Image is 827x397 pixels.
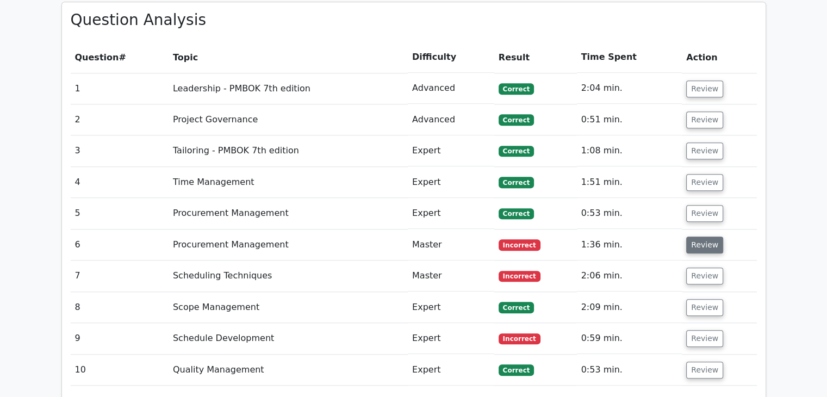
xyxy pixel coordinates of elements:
[408,198,494,229] td: Expert
[71,73,169,104] td: 1
[169,167,408,198] td: Time Management
[499,83,534,94] span: Correct
[71,323,169,354] td: 9
[408,323,494,354] td: Expert
[686,111,723,128] button: Review
[169,198,408,229] td: Procurement Management
[71,198,169,229] td: 5
[686,80,723,97] button: Review
[577,355,682,386] td: 0:53 min.
[71,292,169,323] td: 8
[499,146,534,157] span: Correct
[71,167,169,198] td: 4
[169,355,408,386] td: Quality Management
[408,229,494,260] td: Master
[577,260,682,291] td: 2:06 min.
[75,52,119,63] span: Question
[499,208,534,219] span: Correct
[71,135,169,166] td: 3
[577,323,682,354] td: 0:59 min.
[577,292,682,323] td: 2:09 min.
[169,104,408,135] td: Project Governance
[499,114,534,125] span: Correct
[494,42,577,73] th: Result
[682,42,756,73] th: Action
[499,177,534,188] span: Correct
[499,364,534,375] span: Correct
[169,229,408,260] td: Procurement Management
[71,104,169,135] td: 2
[408,42,494,73] th: Difficulty
[686,268,723,284] button: Review
[408,355,494,386] td: Expert
[408,260,494,291] td: Master
[169,135,408,166] td: Tailoring - PMBOK 7th edition
[408,135,494,166] td: Expert
[577,73,682,104] td: 2:04 min.
[577,135,682,166] td: 1:08 min.
[169,42,408,73] th: Topic
[169,323,408,354] td: Schedule Development
[169,260,408,291] td: Scheduling Techniques
[686,205,723,222] button: Review
[686,174,723,191] button: Review
[577,104,682,135] td: 0:51 min.
[71,11,757,29] h3: Question Analysis
[577,42,682,73] th: Time Spent
[71,229,169,260] td: 6
[169,73,408,104] td: Leadership - PMBOK 7th edition
[71,355,169,386] td: 10
[499,239,540,250] span: Incorrect
[71,260,169,291] td: 7
[169,292,408,323] td: Scope Management
[577,198,682,229] td: 0:53 min.
[686,237,723,253] button: Review
[499,333,540,344] span: Incorrect
[577,167,682,198] td: 1:51 min.
[686,299,723,316] button: Review
[71,42,169,73] th: #
[686,142,723,159] button: Review
[686,330,723,347] button: Review
[499,271,540,282] span: Incorrect
[499,302,534,313] span: Correct
[577,229,682,260] td: 1:36 min.
[408,73,494,104] td: Advanced
[408,104,494,135] td: Advanced
[408,167,494,198] td: Expert
[408,292,494,323] td: Expert
[686,362,723,379] button: Review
